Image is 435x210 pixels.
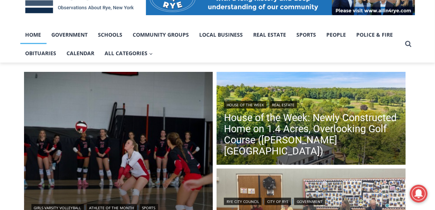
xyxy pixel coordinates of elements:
[224,196,398,205] div: | |
[269,101,297,109] a: Real Estate
[224,198,262,205] a: Rye City Council
[248,26,292,44] a: Real Estate
[294,198,325,205] a: Government
[20,26,47,44] a: Home
[322,26,351,44] a: People
[62,44,100,63] a: Calendar
[128,26,194,44] a: Community Groups
[224,112,398,157] a: House of the Week: Newly Constructed Home on 1.4 Acres, Overlooking Golf Course ([PERSON_NAME][GE...
[217,72,406,167] img: 11 Boxwood Lane, Rye
[224,100,398,109] div: |
[224,101,266,109] a: House of the Week
[20,44,62,63] a: Obituaries
[194,26,248,44] a: Local Business
[402,37,415,51] button: View Search Form
[217,72,406,167] a: Read More House of the Week: Newly Constructed Home on 1.4 Acres, Overlooking Golf Course (Harris...
[265,198,291,205] a: City of Rye
[292,26,322,44] a: Sports
[351,26,398,44] a: Police & Fire
[47,26,93,44] a: Government
[93,26,128,44] a: Schools
[20,26,402,63] nav: Primary Navigation
[100,44,158,63] button: Child menu of All Categories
